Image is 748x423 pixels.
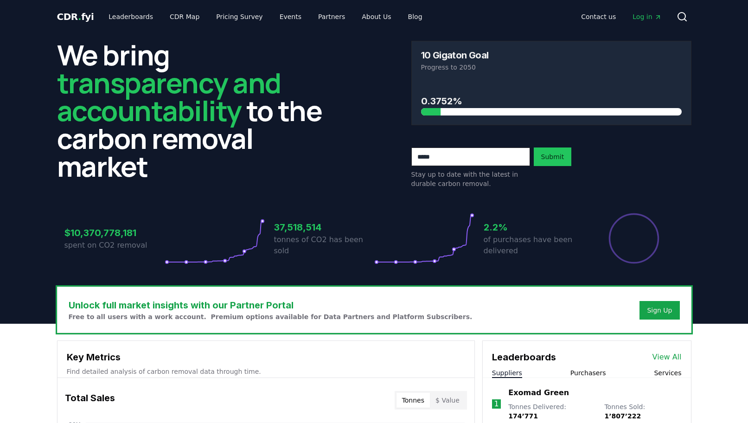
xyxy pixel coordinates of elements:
[209,8,270,25] a: Pricing Survey
[570,368,606,378] button: Purchasers
[354,8,398,25] a: About Us
[484,220,584,234] h3: 2.2%
[625,8,669,25] a: Log in
[494,398,499,410] p: 1
[101,8,160,25] a: Leaderboards
[508,387,569,398] a: Exomad Green
[274,234,374,256] p: tonnes of CO2 has been sold
[647,306,672,315] a: Sign Up
[421,94,682,108] h3: 0.3752%
[101,8,429,25] nav: Main
[64,226,165,240] h3: $10,370,778,181
[421,51,489,60] h3: 10 Gigaton Goal
[401,8,430,25] a: Blog
[508,412,538,420] span: 174’771
[69,312,473,321] p: Free to all users with a work account. Premium options available for Data Partners and Platform S...
[652,352,682,363] a: View All
[67,367,465,376] p: Find detailed analysis of carbon removal data through time.
[67,350,465,364] h3: Key Metrics
[272,8,309,25] a: Events
[78,11,81,22] span: .
[69,298,473,312] h3: Unlock full market insights with our Partner Portal
[421,63,682,72] p: Progress to 2050
[604,412,641,420] span: 1’807’222
[633,12,661,21] span: Log in
[311,8,352,25] a: Partners
[65,391,115,410] h3: Total Sales
[654,368,681,378] button: Services
[57,64,281,129] span: transparency and accountability
[396,393,430,408] button: Tonnes
[508,402,595,421] p: Tonnes Delivered :
[411,170,530,188] p: Stay up to date with the latest in durable carbon removal.
[574,8,623,25] a: Contact us
[274,220,374,234] h3: 37,518,514
[574,8,669,25] nav: Main
[64,240,165,251] p: spent on CO2 removal
[162,8,207,25] a: CDR Map
[639,301,679,320] button: Sign Up
[430,393,465,408] button: $ Value
[604,402,681,421] p: Tonnes Sold :
[57,11,94,22] span: CDR fyi
[484,234,584,256] p: of purchases have been delivered
[57,41,337,180] h2: We bring to the carbon removal market
[57,10,94,23] a: CDR.fyi
[492,350,556,364] h3: Leaderboards
[534,147,572,166] button: Submit
[492,368,522,378] button: Suppliers
[608,212,660,264] div: Percentage of sales delivered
